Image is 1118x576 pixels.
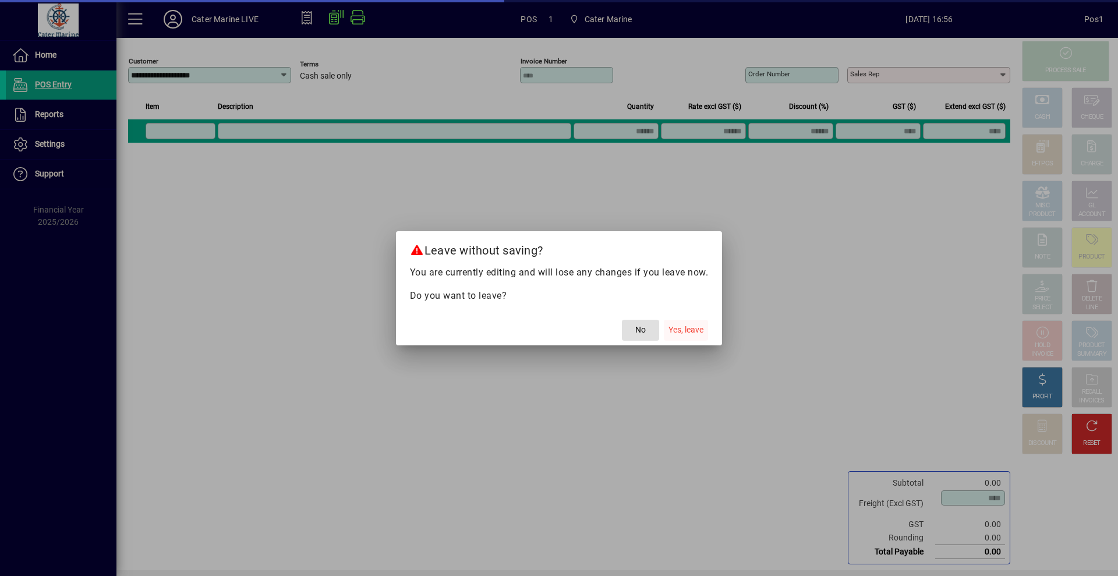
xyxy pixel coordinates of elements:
h2: Leave without saving? [396,231,723,265]
button: No [622,320,659,341]
p: You are currently editing and will lose any changes if you leave now. [410,266,709,280]
span: Yes, leave [668,324,703,336]
span: No [635,324,646,336]
button: Yes, leave [664,320,708,341]
p: Do you want to leave? [410,289,709,303]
